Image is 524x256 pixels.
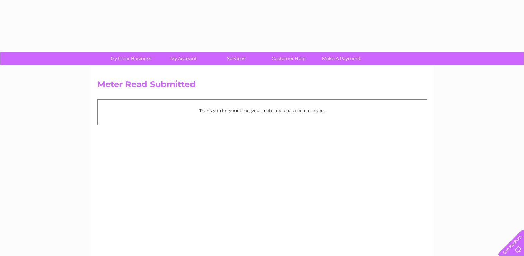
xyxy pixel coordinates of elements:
[101,107,423,114] p: Thank you for your time, your meter read has been received.
[207,52,265,65] a: Services
[102,52,159,65] a: My Clear Business
[97,79,427,93] h2: Meter Read Submitted
[260,52,317,65] a: Customer Help
[313,52,370,65] a: Make A Payment
[155,52,212,65] a: My Account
